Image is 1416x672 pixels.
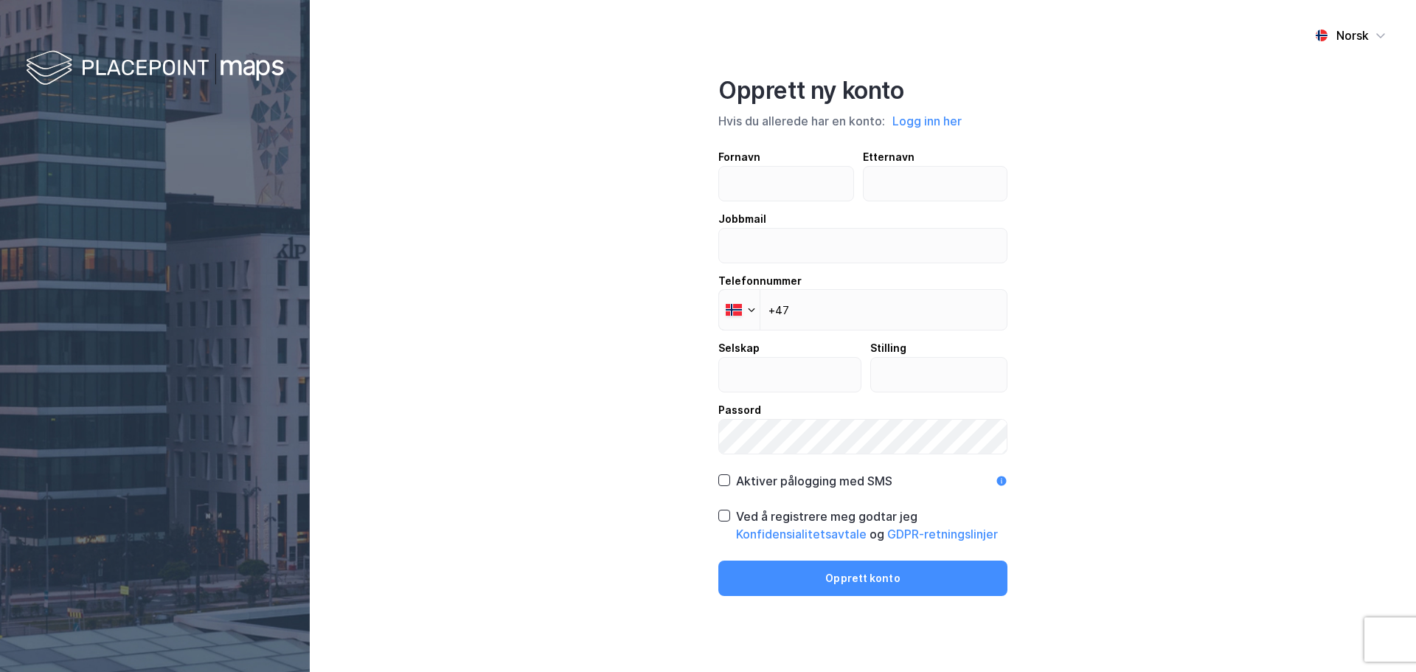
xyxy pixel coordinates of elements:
[718,210,1007,228] div: Jobbmail
[870,339,1008,357] div: Stilling
[718,289,1007,330] input: Telefonnummer
[863,148,1008,166] div: Etternavn
[718,339,861,357] div: Selskap
[736,508,1007,543] div: Ved å registrere meg godtar jeg og
[718,148,854,166] div: Fornavn
[26,47,284,91] img: logo-white.f07954bde2210d2a523dddb988cd2aa7.svg
[718,76,1007,105] div: Opprett ny konto
[718,272,1007,290] div: Telefonnummer
[888,111,966,131] button: Logg inn her
[718,111,1007,131] div: Hvis du allerede har en konto:
[736,472,892,490] div: Aktiver pålogging med SMS
[718,401,1007,419] div: Passord
[718,561,1007,596] button: Opprett konto
[719,290,760,330] div: Norway: + 47
[1336,27,1369,44] div: Norsk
